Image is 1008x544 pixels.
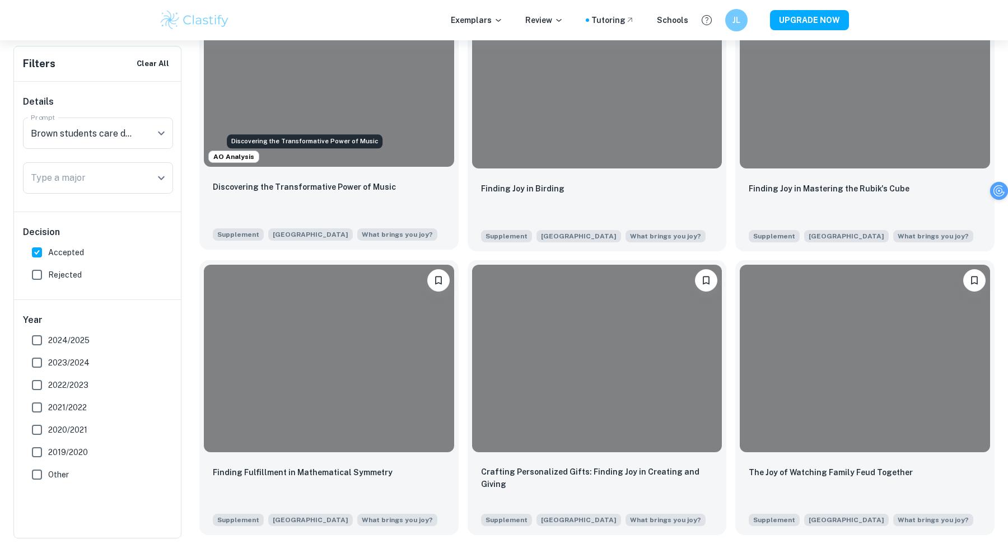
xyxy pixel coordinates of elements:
[227,134,382,148] div: Discovering the Transformative Power of Music
[804,230,889,242] span: [GEOGRAPHIC_DATA]
[268,228,353,241] span: [GEOGRAPHIC_DATA]
[48,468,69,481] span: Other
[48,334,90,346] span: 2024/2025
[153,125,169,141] button: Open
[23,226,173,239] h6: Decision
[657,14,688,26] a: Schools
[770,10,849,30] button: UPGRADE NOW
[48,357,90,369] span: 2023/2024
[735,260,995,535] a: BookmarkThe Joy of Watching Family Feud TogetherSupplement[GEOGRAPHIC_DATA]Brown students care de...
[213,228,264,241] span: Supplement
[626,229,706,242] span: Brown students care deeply about their work and the world around them. Students find contentment,...
[536,514,621,526] span: [GEOGRAPHIC_DATA]
[481,182,564,195] p: Finding Joy in Birding
[199,260,459,535] a: BookmarkFinding Fulfillment in Mathematical SymmetrySupplement[GEOGRAPHIC_DATA]Brown students car...
[591,14,634,26] a: Tutoring
[481,514,532,526] span: Supplement
[213,514,264,526] span: Supplement
[451,14,503,26] p: Exemplars
[48,446,88,458] span: 2019/2020
[357,227,437,241] span: Brown students care deeply about their work and the world around them. Students find contentment,...
[898,231,969,241] span: What brings you joy?
[159,9,230,31] img: Clastify logo
[268,514,353,526] span: [GEOGRAPHIC_DATA]
[48,269,82,281] span: Rejected
[695,269,717,292] button: Bookmark
[23,56,55,72] h6: Filters
[630,231,701,241] span: What brings you joy?
[749,230,800,242] span: Supplement
[48,246,84,259] span: Accepted
[468,260,727,535] a: BookmarkCrafting Personalized Gifts: Finding Joy in Creating and GivingSupplement[GEOGRAPHIC_DATA...
[213,466,393,479] p: Finding Fulfillment in Mathematical Symmetry
[525,14,563,26] p: Review
[209,152,259,162] span: AO Analysis
[48,401,87,414] span: 2021/2022
[804,514,889,526] span: [GEOGRAPHIC_DATA]
[213,181,396,193] p: Discovering the Transformative Power of Music
[481,230,532,242] span: Supplement
[898,515,969,525] span: What brings you joy?
[134,55,172,72] button: Clear All
[153,170,169,186] button: Open
[23,95,173,109] h6: Details
[48,379,88,391] span: 2022/2023
[626,513,706,526] span: Brown students care deeply about their work and the world around them. Students find contentment,...
[963,269,986,292] button: Bookmark
[31,112,55,122] label: Prompt
[427,269,450,292] button: Bookmark
[357,513,437,526] span: Brown students care deeply about their work and the world around them. Students find contentment,...
[893,513,973,526] span: Brown students care deeply about their work and the world around them. Students find contentment,...
[730,14,743,26] h6: JL
[749,466,913,479] p: The Joy of Watching Family Feud Together
[893,229,973,242] span: Brown students care deeply about their work and the world around them. Students find contentment,...
[481,466,713,490] p: Crafting Personalized Gifts: Finding Joy in Creating and Giving
[48,424,87,436] span: 2020/2021
[362,229,433,240] span: What brings you joy?
[725,9,748,31] button: JL
[630,515,701,525] span: What brings you joy?
[749,182,909,195] p: Finding Joy in Mastering the Rubik's Cube
[23,313,173,327] h6: Year
[749,514,800,526] span: Supplement
[362,515,433,525] span: What brings you joy?
[536,230,621,242] span: [GEOGRAPHIC_DATA]
[697,11,716,30] button: Help and Feedback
